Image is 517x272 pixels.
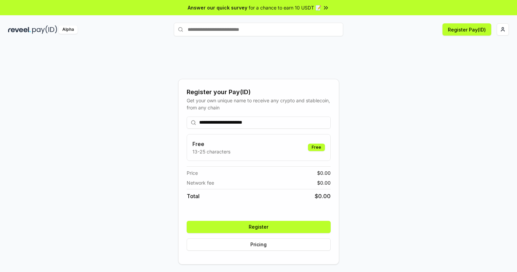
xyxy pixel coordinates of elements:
[192,140,230,148] h3: Free
[317,169,331,176] span: $ 0.00
[32,25,57,34] img: pay_id
[187,97,331,111] div: Get your own unique name to receive any crypto and stablecoin, from any chain
[187,221,331,233] button: Register
[59,25,78,34] div: Alpha
[308,144,325,151] div: Free
[187,192,200,200] span: Total
[8,25,31,34] img: reveel_dark
[249,4,321,11] span: for a chance to earn 10 USDT 📝
[188,4,247,11] span: Answer our quick survey
[187,179,214,186] span: Network fee
[187,169,198,176] span: Price
[442,23,491,36] button: Register Pay(ID)
[187,238,331,251] button: Pricing
[187,87,331,97] div: Register your Pay(ID)
[317,179,331,186] span: $ 0.00
[192,148,230,155] p: 13-25 characters
[315,192,331,200] span: $ 0.00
